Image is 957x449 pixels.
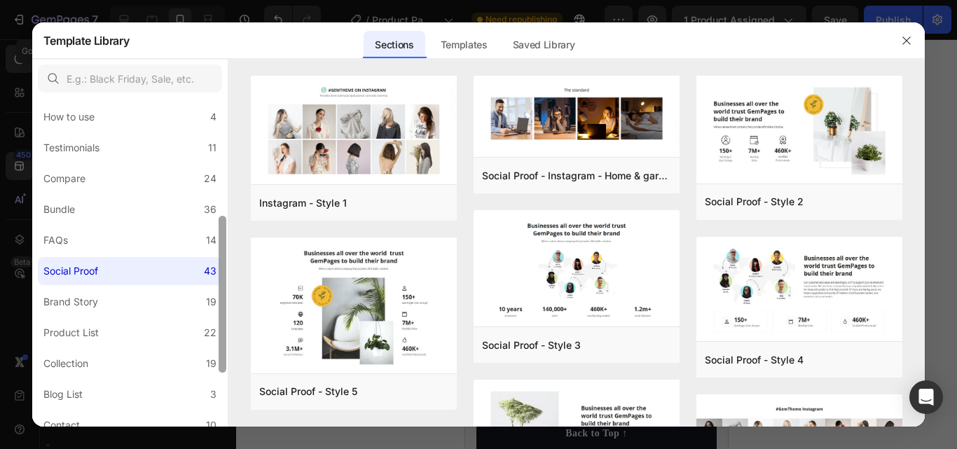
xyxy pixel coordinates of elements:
div: Testimonials [43,139,99,156]
div: Collection [43,355,88,372]
div: Drop element here [103,25,177,36]
div: Instagram - Style 1 [259,195,347,212]
div: 36 [204,201,216,218]
div: 11 [208,139,216,156]
p: from 3 reviews [132,188,197,202]
img: st2.png [696,76,902,186]
div: Social Proof - Instagram - Home & garden - Lamp - Style 30 [482,167,671,184]
div: Blog List [43,386,83,403]
img: sp30-3.png [474,76,680,151]
div: Back to Top ↑ [100,387,163,401]
p: NellaMeg [78,256,145,272]
div: Social Proof - Style 5 [259,383,357,400]
div: Brand Story [43,293,98,310]
div: 22 [204,324,216,341]
img: 495611768014373769-19a9f43d-de65-4b03-8842-ad39a309b1c8.png [11,244,60,277]
div: Templates [429,31,499,59]
button: Back to Top ↑ [11,378,252,410]
p: They have a leaner and more toned physique... [78,280,244,314]
div: Product List [43,324,99,341]
div: Open Intercom Messenger [909,380,943,414]
p: The carefully selected protein sources in this dog food have made a noticeable difference in my d... [78,322,244,424]
input: E.g.: Black Friday, Sale, etc. [38,64,222,92]
img: st3.png [474,210,680,329]
p: Let customers speak for us [29,143,199,164]
div: Social Proof [43,263,98,279]
div: 19 [206,293,216,310]
div: Contact [43,417,80,434]
div: Social Proof - Style 4 [705,352,804,368]
div: 4 [210,109,216,125]
div: 43 [204,263,216,279]
div: Social Proof - Style 2 [705,193,804,210]
div: Sections [364,31,425,59]
div: Compare [43,170,85,187]
div: 14 [206,232,216,249]
div: Social Proof - Style 3 [482,337,581,354]
img: st5.png [251,237,457,375]
div: Bundle [43,201,75,218]
img: sp1.png [251,76,457,187]
div: FAQs [43,232,68,249]
div: 10 [206,417,216,434]
div: 3 [210,386,216,403]
div: 24 [204,170,216,187]
div: How to use [43,109,95,125]
h2: Template Library [43,22,130,59]
div: Saved Library [502,31,586,59]
img: st4.png [696,237,902,344]
div: 19 [206,355,216,372]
